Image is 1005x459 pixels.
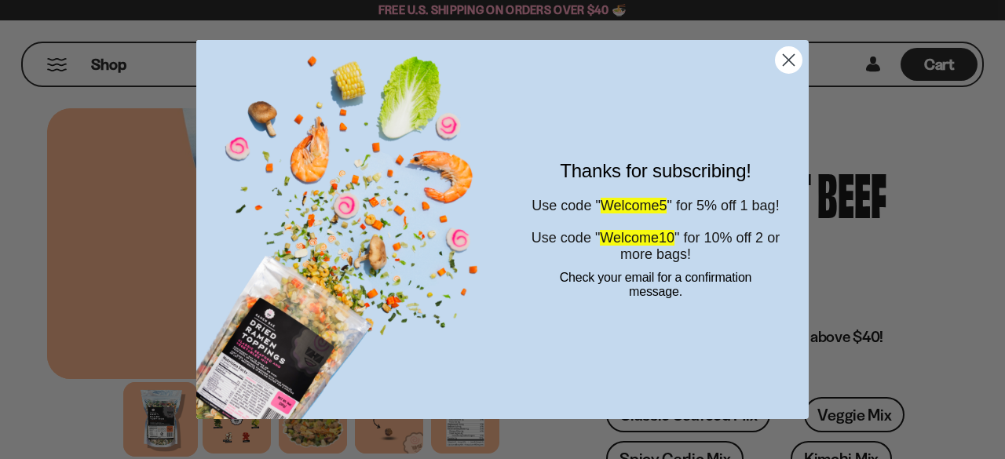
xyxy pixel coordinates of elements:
[600,230,674,246] span: Welcome10
[775,46,802,74] button: Close dialog
[601,198,667,213] span: Welcome5
[532,230,780,262] span: Use code " " for 10% off 2 or more bags!
[196,40,502,418] img: 1bac8d1b-7fe6-4819-a495-e751b70da197.png
[532,198,779,213] span: Use code " " for 5% off 1 bag!
[560,160,751,181] span: Thanks for subscribing!
[560,271,752,298] span: Check your email for a confirmation message.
